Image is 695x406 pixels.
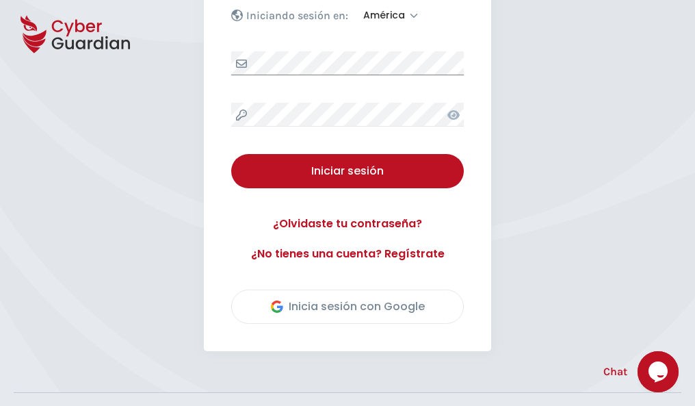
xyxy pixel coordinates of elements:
iframe: chat widget [638,351,681,392]
div: Inicia sesión con Google [271,299,425,315]
button: Iniciar sesión [231,154,464,188]
a: ¿No tienes una cuenta? Regístrate [231,246,464,262]
button: Inicia sesión con Google [231,290,464,324]
a: ¿Olvidaste tu contraseña? [231,216,464,232]
span: Chat [603,364,627,380]
div: Iniciar sesión [241,163,454,179]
